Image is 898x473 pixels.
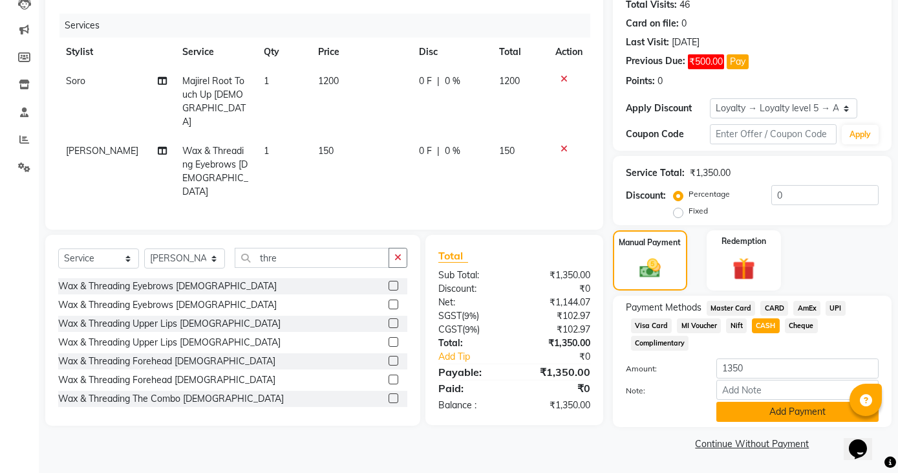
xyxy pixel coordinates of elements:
span: Total [438,249,468,263]
div: Wax & Threading Forehead [DEMOGRAPHIC_DATA] [58,373,275,387]
input: Search or Scan [235,248,389,268]
div: Payable: [429,364,514,380]
div: Points: [626,74,655,88]
span: 9% [464,311,476,321]
div: Card on file: [626,17,679,30]
div: Net: [429,296,514,309]
img: _cash.svg [633,256,667,281]
span: MI Voucher [677,318,721,333]
span: CGST [438,324,462,335]
span: 0 % [445,144,460,158]
span: | [437,144,440,158]
span: 1 [264,75,269,87]
th: Total [491,38,548,67]
div: Coupon Code [626,127,710,141]
iframe: chat widget [844,421,885,460]
img: _gift.svg [725,255,762,283]
input: Add Note [716,380,879,400]
label: Redemption [722,236,766,247]
div: ( ) [429,323,514,336]
div: 0 [681,17,687,30]
div: ₹1,350.00 [514,269,599,282]
div: ₹102.97 [514,309,599,323]
div: Last Visit: [626,36,669,49]
div: Wax & Threading The Combo [DEMOGRAPHIC_DATA] [58,392,284,406]
label: Note: [616,385,707,397]
div: Services [59,14,600,38]
span: Cheque [785,318,818,333]
span: 0 % [445,74,460,88]
button: Add Payment [716,402,879,422]
label: Percentage [689,188,730,200]
span: Master Card [707,301,756,316]
span: 0 F [419,74,432,88]
span: CASH [752,318,780,333]
span: Soro [66,75,85,87]
span: AmEx [793,301,820,316]
div: Wax & Threading Forehead [DEMOGRAPHIC_DATA] [58,355,275,368]
button: Pay [727,54,749,69]
div: Sub Total: [429,269,514,282]
a: Continue Without Payment [615,437,889,451]
div: ( ) [429,309,514,323]
div: Discount: [429,282,514,296]
span: 0 F [419,144,432,158]
th: Disc [411,38,491,67]
div: ₹0 [528,350,599,364]
span: Complimentary [631,336,689,351]
div: ₹1,144.07 [514,296,599,309]
span: 1200 [318,75,339,87]
input: Enter Offer / Coupon Code [710,124,837,144]
div: Wax & Threading Upper Lips [DEMOGRAPHIC_DATA] [58,336,281,349]
div: Discount: [626,189,666,203]
span: [PERSON_NAME] [66,145,138,157]
div: ₹102.97 [514,323,599,336]
div: ₹1,350.00 [514,364,599,380]
span: 9% [465,324,477,335]
th: Price [310,38,411,67]
a: Add Tip [429,350,528,364]
div: Wax & Threading Eyebrows [DEMOGRAPHIC_DATA] [58,298,277,312]
span: 150 [318,145,334,157]
span: Visa Card [631,318,672,333]
label: Fixed [689,205,708,217]
div: Apply Discount [626,102,710,115]
div: ₹1,350.00 [690,166,731,180]
span: ₹500.00 [688,54,724,69]
div: ₹0 [514,282,599,296]
span: 150 [499,145,515,157]
div: Paid: [429,380,514,396]
div: Wax & Threading Upper Lips [DEMOGRAPHIC_DATA] [58,317,281,331]
button: Apply [842,125,879,144]
th: Stylist [58,38,175,67]
span: UPI [826,301,846,316]
div: ₹1,350.00 [514,336,599,350]
label: Manual Payment [619,237,681,248]
span: 1 [264,145,269,157]
span: Payment Methods [626,301,701,314]
div: ₹1,350.00 [514,399,599,412]
label: Amount: [616,363,707,375]
div: Total: [429,336,514,350]
input: Amount [716,358,879,379]
th: Action [548,38,590,67]
span: CARD [760,301,788,316]
div: Previous Due: [626,54,685,69]
span: Wax & Threading Eyebrows [DEMOGRAPHIC_DATA] [182,145,248,197]
div: [DATE] [672,36,700,49]
div: 0 [657,74,663,88]
span: | [437,74,440,88]
div: Wax & Threading Eyebrows [DEMOGRAPHIC_DATA] [58,280,277,293]
th: Service [175,38,256,67]
div: Balance : [429,399,514,412]
span: Nift [726,318,747,333]
span: SGST [438,310,462,322]
th: Qty [256,38,310,67]
div: Service Total: [626,166,685,180]
span: 1200 [499,75,520,87]
div: ₹0 [514,380,599,396]
span: Majirel Root Touch Up [DEMOGRAPHIC_DATA] [182,75,246,127]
